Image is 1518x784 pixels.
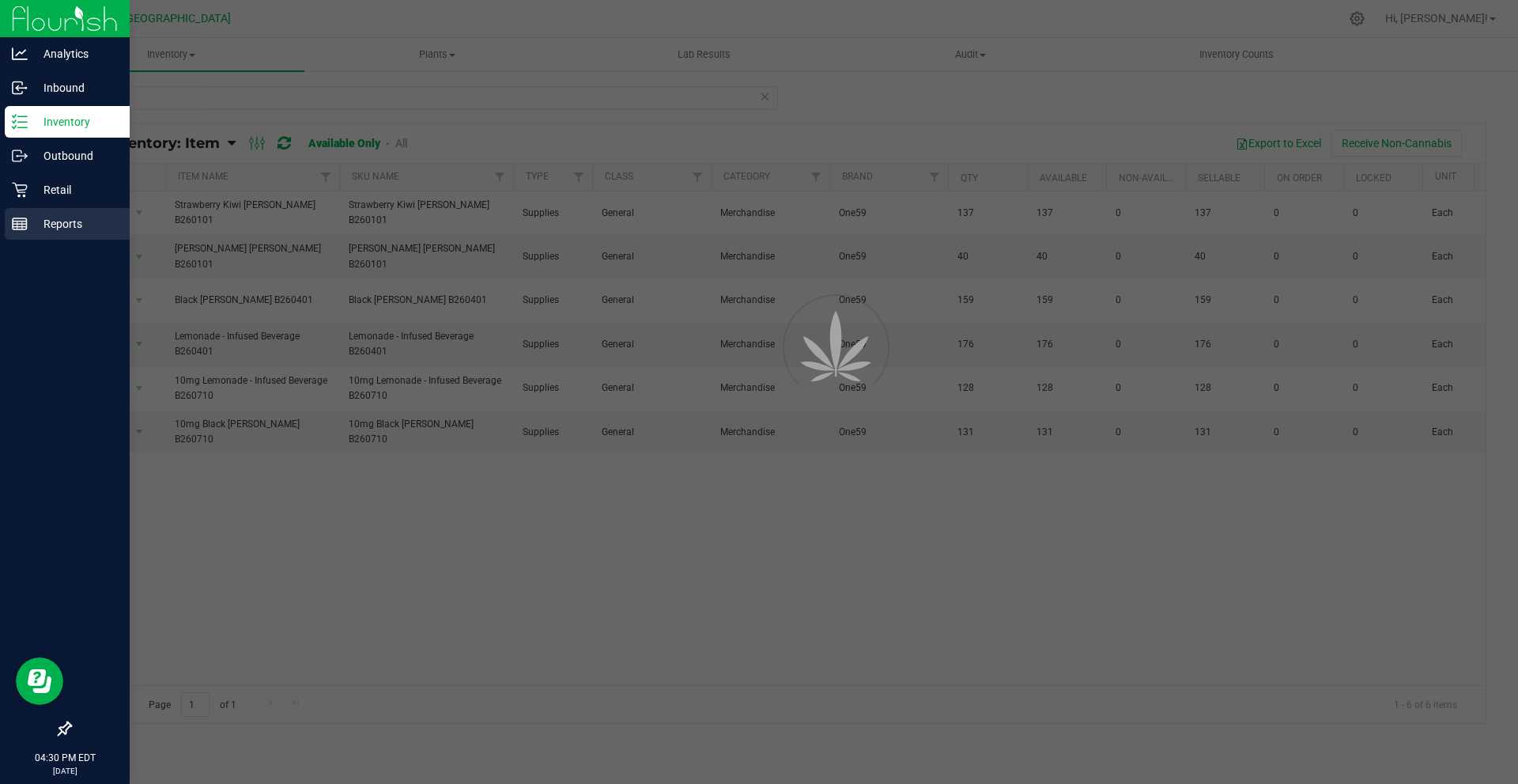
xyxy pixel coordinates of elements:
[12,46,28,62] inline-svg: Analytics
[28,214,123,233] p: Reports
[7,765,123,777] p: [DATE]
[28,44,123,63] p: Analytics
[12,148,28,164] inline-svg: Outbound
[28,180,123,199] p: Retail
[28,112,123,131] p: Inventory
[28,78,123,97] p: Inbound
[12,80,28,96] inline-svg: Inbound
[12,114,28,130] inline-svg: Inventory
[7,751,123,765] p: 04:30 PM EDT
[16,657,63,705] iframe: Resource center
[28,146,123,165] p: Outbound
[12,216,28,232] inline-svg: Reports
[12,182,28,198] inline-svg: Retail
